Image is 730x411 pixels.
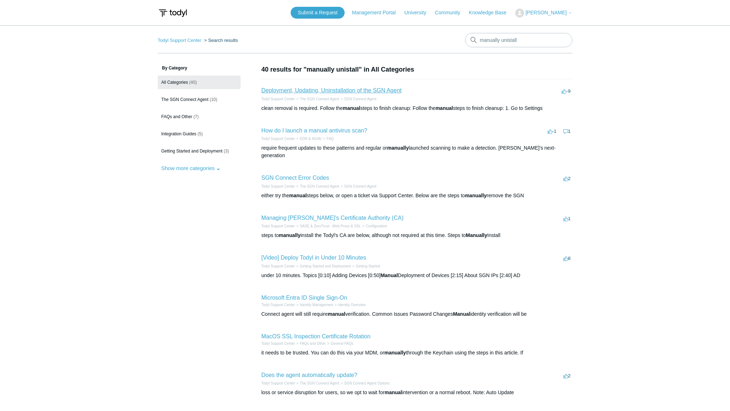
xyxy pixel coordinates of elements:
button: Show more categories [158,161,224,175]
em: manually [279,232,301,238]
em: manual [435,105,453,111]
a: Todyl Support Center [261,224,295,228]
a: The SGN Connect Agent [300,381,339,385]
a: Knowledge Base [469,9,514,16]
em: manual [343,105,360,111]
a: Todyl Support Center [261,381,295,385]
span: [PERSON_NAME] [526,10,567,15]
em: manual [289,193,307,198]
a: FAQ [327,137,334,141]
span: (3) [224,149,229,154]
span: (7) [193,114,199,119]
a: Getting Started and Deployment [300,264,351,268]
a: SGN Connect Error Codes [261,175,329,181]
li: The SGN Connect Agent [295,96,339,102]
li: SGN Connect Agent [339,96,376,102]
div: under 10 minutes. Topics [0:10] Adding Devices [0:50] Deployment of Devices [2:15] About SGN IPs ... [261,272,572,279]
span: The SGN Connect Agent [161,97,208,102]
a: General FAQs [331,342,353,345]
div: steps to install the Todyl's CA are below, although not required at this time. Steps to Install [261,232,572,239]
a: Integration Guides (5) [158,127,241,141]
li: General FAQs [326,341,353,346]
span: (40) [189,80,197,85]
a: Managing [PERSON_NAME]'s Certificate Authority (CA) [261,215,404,221]
span: Integration Guides [161,131,196,136]
div: clean removal is required. Follow the steps to finish cleanup: Follow the steps to finish cleanup... [261,105,572,112]
span: 2 [563,373,571,378]
a: Getting Started and Deployment (3) [158,144,241,158]
span: 2 [563,176,571,181]
a: SGN Connect Agent [344,97,376,101]
span: FAQs and Other [161,114,192,119]
span: All Categories [161,80,188,85]
span: 8 [563,256,571,261]
li: SGN Connect Agent Options [339,381,390,386]
a: How do I launch a manual antivirus scan? [261,127,367,134]
a: SASE & ZeroTrust - Web Proxy & SSL [300,224,361,228]
a: EDR & NGAV [300,137,322,141]
li: Todyl Support Center [261,136,295,141]
div: loss or service disruption for users, so we opt to wait for intervention or a normal reboot. Note... [261,389,572,396]
button: [PERSON_NAME] [515,9,572,18]
a: FAQs and Other (7) [158,110,241,124]
span: Getting Started and Deployment [161,149,222,154]
a: Submit a Request [291,7,345,19]
li: Search results [203,38,238,43]
li: Todyl Support Center [261,381,295,386]
li: Todyl Support Center [261,263,295,269]
div: it needs to be trusted. You can do this via your MDM, or through the Keychain using the steps in ... [261,349,572,357]
a: Todyl Support Center [158,38,201,43]
span: 1 [563,129,571,134]
em: Manual [453,311,470,317]
a: The SGN Connect Agent [300,97,339,101]
a: Microsoft Entra ID Single Sign-On [261,295,347,301]
span: -9 [562,88,571,94]
a: Todyl Support Center [261,137,295,141]
input: Search [465,33,572,47]
li: EDR & NGAV [295,136,322,141]
a: University [404,9,433,16]
li: Todyl Support Center [261,223,295,229]
span: (5) [197,131,203,136]
a: Configuration [366,224,387,228]
a: All Categories (40) [158,76,241,89]
h3: By Category [158,65,241,71]
a: Identity Management [300,303,333,307]
a: SGN Connect Agent [344,184,376,188]
li: FAQ [322,136,334,141]
a: SGN Connect Agent Options [344,381,390,385]
a: Getting Started [356,264,380,268]
li: SGN Connect Agent [339,184,376,189]
div: either try the steps below, or open a ticket via Support Center. Below are the steps to remove th... [261,192,572,199]
span: 1 [563,216,571,221]
em: manual [328,311,345,317]
li: Configuration [361,223,387,229]
a: Todyl Support Center [261,184,295,188]
li: Todyl Support Center [261,302,295,308]
em: manual [385,390,402,395]
span: -1 [548,129,557,134]
a: FAQs and Other [300,342,326,345]
a: Todyl Support Center [261,303,295,307]
div: Connect agent will still require verification. Common Issues Password Changes identity verificati... [261,310,572,318]
em: manually [387,145,409,151]
li: The SGN Connect Agent [295,184,339,189]
div: require frequent updates to these patterns and regular or launched scanning to make a detection. ... [261,144,572,159]
em: Manual [381,272,398,278]
li: Todyl Support Center [158,38,203,43]
a: Does the agent automatically update? [261,372,357,378]
a: Deployment, Updating, Uninstallation of the SGN Agent [261,87,401,93]
em: Manually [466,232,487,238]
a: The SGN Connect Agent (10) [158,93,241,106]
em: manually [465,193,487,198]
a: The SGN Connect Agent [300,184,339,188]
h1: 40 results for "manually unistall" in All Categories [261,65,572,74]
li: Identity Management [295,302,333,308]
a: Todyl Support Center [261,342,295,345]
a: Community [435,9,468,16]
li: Getting Started [351,263,380,269]
li: The SGN Connect Agent [295,381,339,386]
li: Todyl Support Center [261,341,295,346]
img: Todyl Support Center Help Center home page [158,6,188,20]
li: Getting Started and Deployment [295,263,351,269]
